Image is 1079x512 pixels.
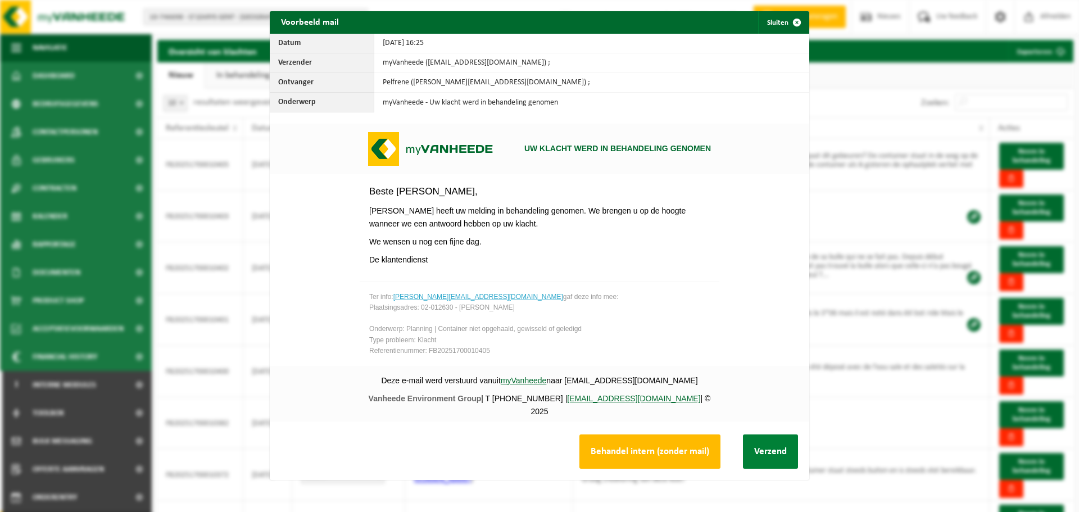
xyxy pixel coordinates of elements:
[374,73,809,93] td: Pelfrene ([PERSON_NAME][EMAIL_ADDRESS][DOMAIN_NAME]) ;
[270,93,374,112] th: Onderwerp
[374,53,809,73] td: myVanheede ([EMAIL_ADDRESS][DOMAIN_NAME]) ;
[98,269,441,294] p: | T [PHONE_NUMBER] | | © 2025
[99,112,440,124] p: We wensen u nog een fijne dag.
[99,130,440,142] p: De klantendienst
[270,73,374,93] th: Ontvanger
[99,270,212,279] span: Vanheede Environment Group
[374,34,809,53] td: [DATE] 16:25
[374,93,809,112] td: myVanheede - Uw klacht werd in behandeling genomen
[98,8,233,42] img: myVanheede
[99,222,440,233] p: Referentienummer: FB20251700010405
[743,434,798,469] button: Verzend
[98,251,441,263] p: Deze e-mail werd verstuurd vanuit naar [EMAIL_ADDRESS][DOMAIN_NAME]
[99,60,440,75] p: Beste [PERSON_NAME],
[231,252,276,261] a: myVanheede
[99,81,440,106] p: [PERSON_NAME] heeft uw melding in behandeling genomen. We brengen u op de hoogte wanneer we een a...
[297,270,430,279] a: [EMAIL_ADDRESS][DOMAIN_NAME]
[270,53,374,73] th: Verzender
[270,34,374,53] th: Datum
[270,11,350,33] h2: Voorbeeld mail
[99,168,440,222] p: Ter info: gaf deze info mee: Plaatsingsadres: 02-012630 - [PERSON_NAME] Onderwerp: Planning | Con...
[124,169,293,177] a: [PERSON_NAME][EMAIL_ADDRESS][DOMAIN_NAME]
[758,11,808,34] button: Sluiten
[242,21,441,29] h6: Uw klacht werd in behandeling genomen
[579,434,720,469] button: Behandel intern (zonder mail)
